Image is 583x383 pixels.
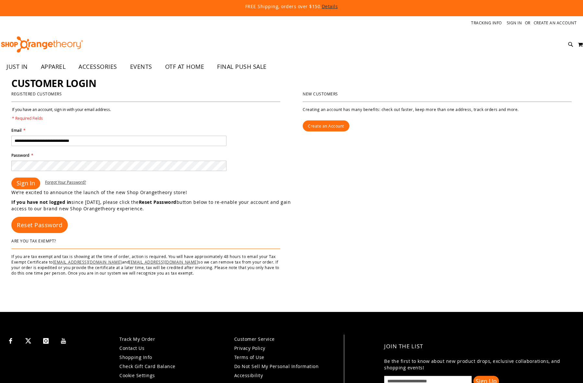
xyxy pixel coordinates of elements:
[25,338,31,344] img: Twitter
[6,59,28,74] span: JUST IN
[303,91,338,96] strong: New Customers
[11,178,40,189] button: Sign In
[234,336,275,342] a: Customer Service
[97,3,486,10] p: FREE Shipping, orders over $150.
[471,20,502,26] a: Tracking Info
[41,59,66,74] span: APPAREL
[12,116,111,121] span: * Required Fields
[534,20,577,26] a: Create an Account
[211,59,273,74] a: FINAL PUSH SALE
[130,59,152,74] span: EVENTS
[217,59,267,74] span: FINAL PUSH SALE
[303,120,349,131] a: Create an Account
[11,153,29,158] span: Password
[53,259,122,265] a: [EMAIL_ADDRESS][DOMAIN_NAME]
[17,179,35,187] span: Sign In
[72,59,124,74] a: ACCESSORIES
[129,259,198,265] a: [EMAIL_ADDRESS][DOMAIN_NAME]
[507,20,522,26] a: Sign In
[11,238,56,243] strong: Are You Tax Exempt?
[119,363,176,369] a: Check Gift Card Balance
[45,179,86,185] a: Forgot Your Password?
[234,363,319,369] a: Do Not Sell My Personal Information
[119,372,155,378] a: Cookie Settings
[119,336,155,342] a: Track My Order
[159,59,211,74] a: OTF AT HOME
[165,59,204,74] span: OTF AT HOME
[11,189,292,196] p: We’re excited to announce the launch of the new Shop Orangetheory store!
[11,199,292,212] p: since [DATE], please click the button below to re-enable your account and gain access to our bran...
[58,335,69,346] a: Visit our Youtube page
[17,221,62,229] span: Reset Password
[303,107,572,112] p: Creating an account has many benefits: check out faster, keep more than one address, track orders...
[11,217,68,233] a: Reset Password
[139,199,176,205] strong: Reset Password
[384,358,569,371] p: Be the first to know about new product drops, exclusive collaborations, and shopping events!
[234,372,263,378] a: Accessibility
[119,345,144,351] a: Contact Us
[5,335,16,346] a: Visit our Facebook page
[384,338,569,355] h4: Join the List
[11,128,21,133] span: Email
[40,335,52,346] a: Visit our Instagram page
[234,345,265,351] a: Privacy Policy
[119,354,152,360] a: Shopping Info
[234,354,264,360] a: Terms of Use
[11,107,112,121] legend: If you have an account, sign in with your email address.
[11,91,62,96] strong: Registered Customers
[124,59,159,74] a: EVENTS
[79,59,117,74] span: ACCESSORIES
[23,335,34,346] a: Visit our X page
[11,199,71,205] strong: If you have not logged in
[34,59,72,74] a: APPAREL
[11,254,280,276] p: If you are tax exempt and tax is showing at the time of order, action is required. You will have ...
[308,123,344,129] span: Create an Account
[11,77,96,90] span: Customer Login
[322,3,338,9] a: Details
